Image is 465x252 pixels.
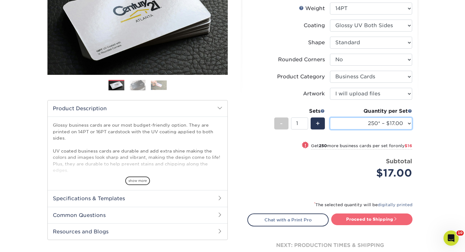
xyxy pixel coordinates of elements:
div: Sets [274,107,325,115]
div: $17.00 [335,165,412,181]
small: Get more business cards per set for [311,143,412,150]
div: Quantity per Set [330,107,412,115]
iframe: Intercom live chat [443,231,459,246]
div: Shape [308,39,325,46]
h2: Product Description [48,100,227,117]
span: ! [305,142,306,149]
img: Business Cards 01 [108,78,124,93]
div: Artwork [303,90,325,98]
img: Business Cards 03 [151,80,167,90]
span: - [280,119,283,128]
strong: Subtotal [386,158,412,165]
h2: Common Questions [48,207,227,223]
span: $16 [405,143,412,148]
div: Weight [299,5,325,12]
h2: Resources and Blogs [48,223,227,240]
a: Proceed to Shipping [331,213,412,225]
span: show more [125,177,150,185]
span: + [316,119,320,128]
span: 10 [456,231,464,236]
span: only [395,143,412,148]
img: Business Cards 02 [130,80,146,91]
a: Chat with a Print Pro [247,213,329,226]
a: digitally printed [378,202,412,207]
p: Glossy business cards are our most budget-friendly option. They are printed on 14PT or 16PT cards... [53,122,222,206]
h2: Specifications & Templates [48,190,227,207]
small: The selected quantity will be [314,202,412,207]
div: Product Category [277,73,325,81]
iframe: Google Customer Reviews [2,233,54,250]
div: Rounded Corners [278,56,325,63]
strong: 250 [319,143,327,148]
div: Coating [304,22,325,29]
